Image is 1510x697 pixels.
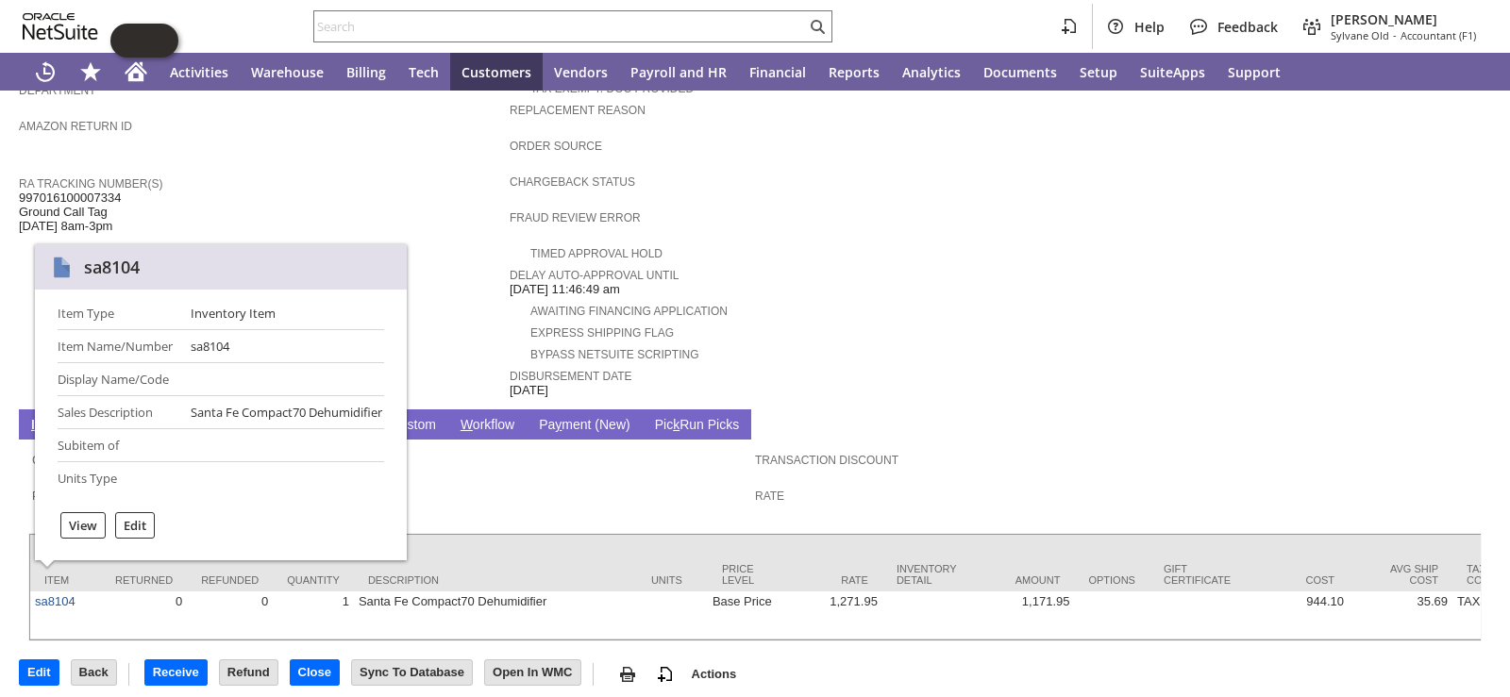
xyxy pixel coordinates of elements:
div: Amount [984,574,1060,586]
div: Units Type [58,470,176,487]
a: Workflow [456,417,519,435]
div: sa8104 [84,256,140,278]
a: Support [1216,53,1292,91]
label: View [69,517,97,534]
span: Payroll and HR [630,63,727,81]
div: Santa Fe Compact70 Dehumidifier [191,404,382,421]
a: Analytics [891,53,972,91]
div: View [60,512,106,539]
svg: Home [125,60,147,83]
td: 1,171.95 [970,591,1074,639]
a: Documents [972,53,1068,91]
span: Customers [461,63,531,81]
input: Back [72,660,116,685]
a: Reports [817,53,891,91]
div: Tax Code [1467,563,1509,586]
a: Rate [755,490,784,503]
div: Item Type [58,305,176,322]
a: Payment (New) [534,417,634,435]
iframe: Click here to launch Oracle Guided Learning Help Panel [110,24,178,58]
div: Refunded [201,574,259,586]
span: Setup [1080,63,1117,81]
a: Promotion [32,490,102,503]
a: Replacement reason [510,104,646,117]
span: Documents [983,63,1057,81]
td: 35.69 [1349,591,1452,639]
a: Amazon Return ID [19,120,132,133]
a: Items [26,417,71,435]
span: 997016100007334 Ground Call Tag [DATE] 8am-3pm [19,191,121,234]
input: Refund [220,660,277,685]
span: [DATE] 11:46:49 am [510,282,620,297]
a: Disbursement Date [510,370,632,383]
div: Shortcuts [68,53,113,91]
span: Feedback [1217,18,1278,36]
a: Vendors [543,53,619,91]
span: Billing [346,63,386,81]
svg: Search [806,15,829,38]
div: Price Level [722,563,764,586]
div: Cost [1259,574,1334,586]
span: SuiteApps [1140,63,1205,81]
a: Awaiting Financing Application [530,305,728,318]
span: Oracle Guided Learning Widget. To move around, please hold and drag [144,24,178,58]
span: Help [1134,18,1165,36]
a: Tech [397,53,450,91]
td: 0 [101,591,187,639]
span: Analytics [902,63,961,81]
label: Edit [124,517,146,534]
div: Options [1088,574,1135,586]
span: I [31,417,35,432]
a: Home [113,53,159,91]
td: 1 [273,591,354,639]
a: Custom [386,417,441,435]
a: Activities [159,53,240,91]
a: RA Tracking Number(s) [19,177,162,191]
a: Coupon Code [32,454,118,467]
td: Base Price [708,591,779,639]
a: Actions [684,667,745,681]
a: Chargeback Status [510,175,635,189]
div: Sales Description [58,404,176,421]
span: Warehouse [251,63,324,81]
span: - [1393,28,1397,42]
td: 0 [187,591,273,639]
a: SuiteApps [1129,53,1216,91]
a: Transaction Discount [755,454,898,467]
div: Edit [115,512,155,539]
a: sa8104 [35,594,75,608]
input: Sync To Database [352,660,472,685]
span: Reports [829,63,880,81]
a: Financial [738,53,817,91]
a: Warehouse [240,53,335,91]
span: Sylvane Old [1331,28,1389,42]
a: Department [19,84,96,97]
a: Billing [335,53,397,91]
td: 944.10 [1245,591,1349,639]
div: Subitem of [58,437,176,454]
input: Search [314,15,806,38]
td: 1,271.95 [779,591,882,639]
a: Express Shipping Flag [530,326,674,340]
span: W [461,417,473,432]
div: Item Name/Number [58,338,176,355]
div: Units [651,574,694,586]
div: Description [368,574,623,586]
div: Item [44,574,87,586]
div: Avg Ship Cost [1363,563,1438,586]
span: Accountant (F1) [1401,28,1476,42]
div: Rate [793,574,868,586]
input: Close [291,660,339,685]
span: [DATE] [510,383,548,398]
a: Delay Auto-Approval Until [510,269,679,282]
svg: logo [23,13,98,40]
a: Order Source [510,140,602,153]
svg: Recent Records [34,60,57,83]
span: y [555,417,562,432]
a: Timed Approval Hold [530,247,663,260]
span: Financial [749,63,806,81]
span: Tech [409,63,439,81]
div: Display Name/Code [58,371,176,388]
div: Gift Certificate [1164,563,1231,586]
span: Activities [170,63,228,81]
